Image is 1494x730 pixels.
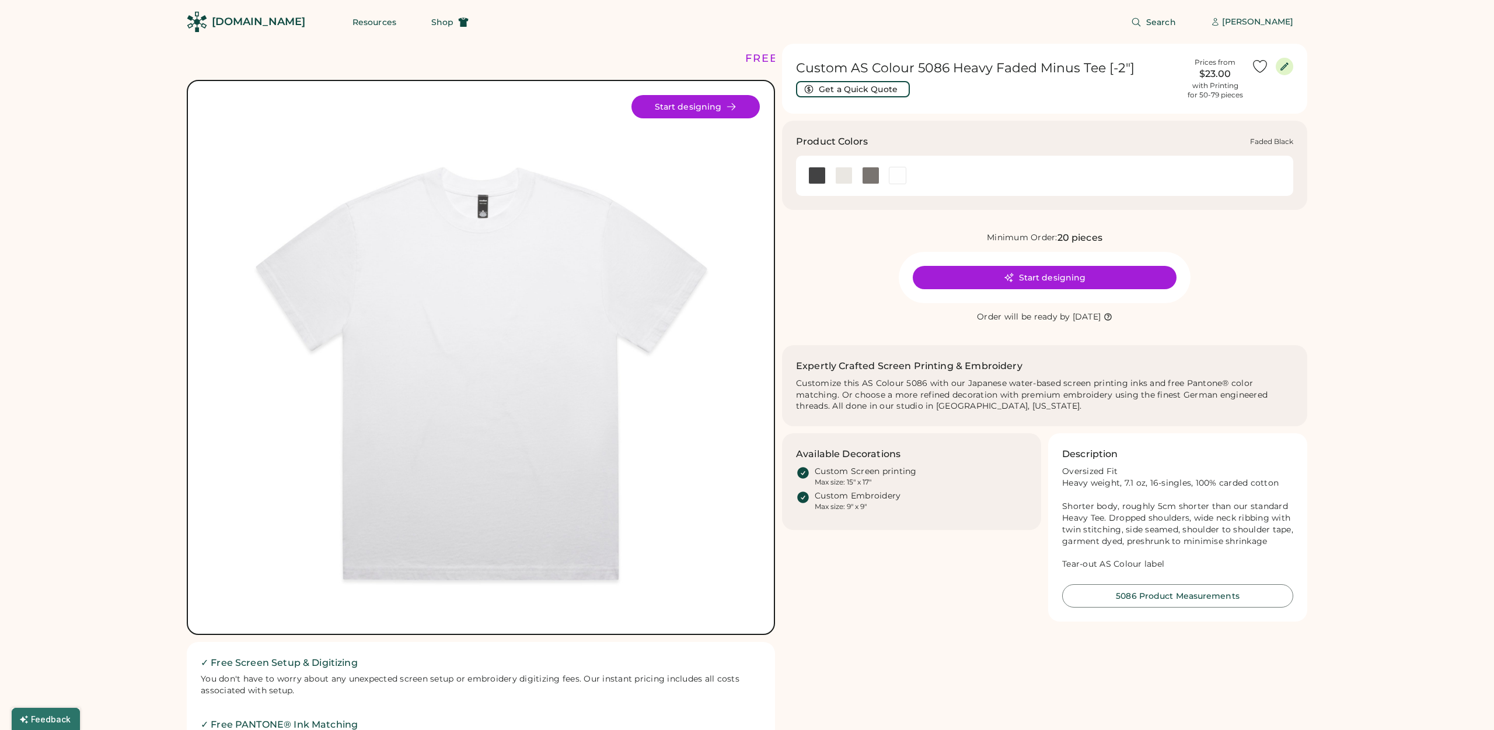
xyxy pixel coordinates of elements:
button: Start designing [631,95,760,118]
div: [PERSON_NAME] [1222,16,1293,28]
div: Order will be ready by [977,311,1070,323]
div: 20 pieces [1057,231,1102,245]
div: with Printing for 50-79 pieces [1188,81,1243,100]
button: Search [1117,10,1190,34]
div: Faded Black [1250,137,1293,146]
h3: Available Decorations [796,447,900,461]
button: Shop [417,10,483,34]
div: Max size: 15" x 17" [815,478,871,487]
img: Rendered Logo - Screens [187,12,207,32]
h2: Expertly Crafted Screen Printing & Embroidery [796,359,1022,373]
h3: Description [1062,447,1118,461]
div: 5086 Style Image [218,95,743,620]
button: Start designing [913,266,1177,289]
div: [DOMAIN_NAME] [212,15,305,29]
div: $23.00 [1186,67,1244,81]
h2: ✓ Free Screen Setup & Digitizing [201,656,761,670]
div: Customize this AS Colour 5086 with our Japanese water-based screen printing inks and free Pantone... [796,378,1293,413]
span: Shop [431,18,453,26]
button: Get a Quick Quote [796,81,910,97]
div: Prices from [1195,58,1235,67]
span: Search [1146,18,1176,26]
h3: Product Colors [796,135,868,149]
div: FREE SHIPPING [745,51,846,66]
div: Oversized Fit Heavy weight, 7.1 oz, 16-singles, 100% carded cotton Shorter body, roughly 5cm shor... [1062,466,1293,570]
div: Custom Screen printing [815,466,917,478]
iframe: Front Chat [1439,678,1489,728]
div: Custom Embroidery [815,490,900,502]
button: 5086 Product Measurements [1062,584,1293,608]
div: You don't have to worry about any unexpected screen setup or embroidery digitizing fees. Our inst... [201,673,761,697]
div: Minimum Order: [987,232,1057,244]
img: AS Colour 5086 Product Image [218,95,743,620]
h1: Custom AS Colour 5086 Heavy Faded Minus Tee [-2"] [796,60,1179,76]
div: Max size: 9" x 9" [815,502,867,511]
button: Resources [338,10,410,34]
div: [DATE] [1073,311,1101,323]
